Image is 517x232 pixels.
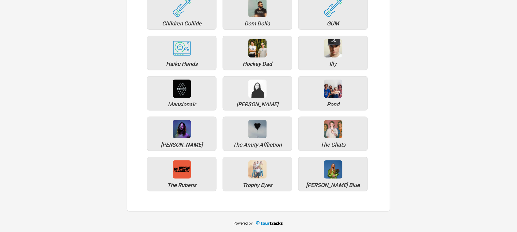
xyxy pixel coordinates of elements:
[226,61,289,67] div: Hockey Dad
[302,21,364,26] div: GUM
[226,142,289,148] div: The Amity Affliction
[173,160,191,179] div: The Rubens
[173,120,191,138] div: Tame Impala
[173,160,191,179] img: 7d54c376-022c-4119-bf54-5957f1626e6b-56504164_2705180812857833_923541109647343616_n.png.png
[173,80,191,98] img: 09187a15-56f7-4db7-992b-a7953aeccb41-14570404_1784237895158932_549709270936412460_n.jpg.png
[173,41,191,56] img: tourtracks_icons_FA_07_icons_electronic.svg
[234,221,253,226] span: Powered by
[248,39,267,58] div: Hockey Dad
[302,182,364,188] div: Vera Blue
[255,221,284,226] img: TourTracks
[226,21,289,26] div: Dom Dolla
[295,33,371,73] a: Illy
[226,182,289,188] div: Trophy Eyes
[150,182,213,188] div: The Rubens
[248,120,267,138] div: The Amity Affliction
[302,102,364,107] div: Pond
[220,73,295,114] a: [PERSON_NAME]
[173,80,191,98] div: Mansionair
[324,120,342,138] div: The Chats
[295,73,371,114] a: Pond
[248,80,267,98] div: Meg Mac
[173,39,191,58] div: Haiku Hands
[150,142,213,148] div: Tame Impala
[324,120,342,138] img: cd080c2a-e908-42f6-8384-98ed54dbae61-chatty%20bois.jpg.png
[248,80,267,98] img: 39c24137-66a5-4e03-8eb9-0b24ff4ddaf5-46722222_1960257387415457_3509872726267396096_n.jpg.png
[144,33,220,73] a: Haiku Hands
[248,160,267,179] img: 3d07e129-df61-4bee-9597-b86b9cb7b375-164899695_291441502345371_7575436441984961081_n.jpg.png
[150,61,213,67] div: Haiku Hands
[295,114,371,154] a: The Chats
[150,102,213,107] div: Mansionair
[173,120,191,138] img: 1c9c0d9d-bb44-4064-8aca-048da12526be-1901_matt-sav_kevin-parker_1-1-2ace69638876a8c15dac9aec12088...
[324,80,342,98] div: Pond
[220,33,295,73] a: Hockey Dad
[220,114,295,154] a: The Amity Affliction
[150,21,213,26] div: Children Collide
[295,154,371,194] a: [PERSON_NAME] Blue
[324,160,342,179] img: 114d8ebf-5078-4d6b-9f18-530d76060f1d-Vera%20Blue%20TWTYLM%20Tour%20Square.jpg.png
[302,142,364,148] div: The Chats
[248,120,267,138] img: e6eabd2e-716a-45d3-86a4-05f58e16c9cd-misery%20bois.jpg.png
[220,154,295,194] a: Trophy Eyes
[324,80,342,98] img: 40fee147-c1b5-42b0-92d7-abba537f8aad-pond%20bois.webp.png
[324,39,342,58] img: 72e63f10-20a8-40a5-b5d4-da466d0cb35a-download.jpg.png
[144,154,220,194] a: The Rubens
[144,114,220,154] a: [PERSON_NAME]
[324,160,342,179] div: Vera Blue
[248,160,267,179] div: Trophy Eyes
[226,102,289,107] div: Meg Mac
[144,73,220,114] a: Mansionair
[302,61,364,67] div: Illy
[248,39,267,58] img: 1bbdc2b5-8a8f-4829-b954-2328cc6be564-HD_PK_WR-31.jpg.png
[324,39,342,58] div: Illy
